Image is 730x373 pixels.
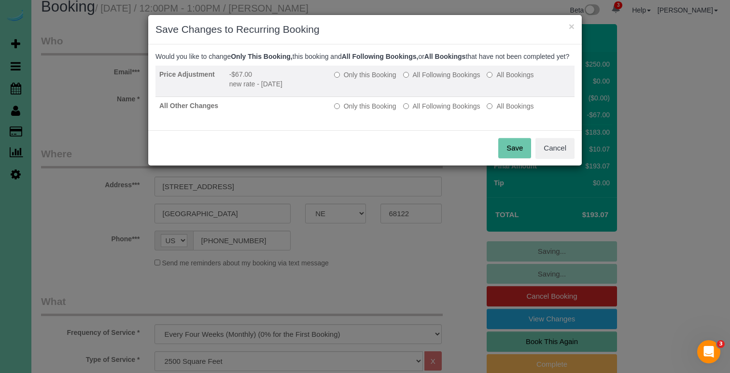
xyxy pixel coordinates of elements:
[403,103,409,109] input: All Following Bookings
[487,101,533,111] label: All bookings that have not been completed yet will be changed.
[424,53,466,60] b: All Bookings
[717,340,725,348] span: 3
[403,72,409,78] input: All Following Bookings
[231,53,293,60] b: Only This Booking,
[487,70,533,80] label: All bookings that have not been completed yet will be changed.
[159,70,215,78] strong: Price Adjustment
[159,102,218,110] strong: All Other Changes
[487,103,492,109] input: All Bookings
[535,138,575,158] button: Cancel
[342,53,419,60] b: All Following Bookings,
[155,22,575,37] h3: Save Changes to Recurring Booking
[229,69,326,79] li: -$67.00
[403,101,480,111] label: This and all the bookings after it will be changed.
[697,340,720,363] iframe: Intercom live chat
[569,21,575,31] button: ×
[487,72,492,78] input: All Bookings
[155,52,575,61] p: Would you like to change this booking and or that have not been completed yet?
[498,138,531,158] button: Save
[334,101,396,111] label: All other bookings in the series will remain the same.
[334,70,396,80] label: All other bookings in the series will remain the same.
[229,79,326,89] li: new rate - [DATE]
[403,70,480,80] label: This and all the bookings after it will be changed.
[334,103,340,109] input: Only this Booking
[334,72,340,78] input: Only this Booking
